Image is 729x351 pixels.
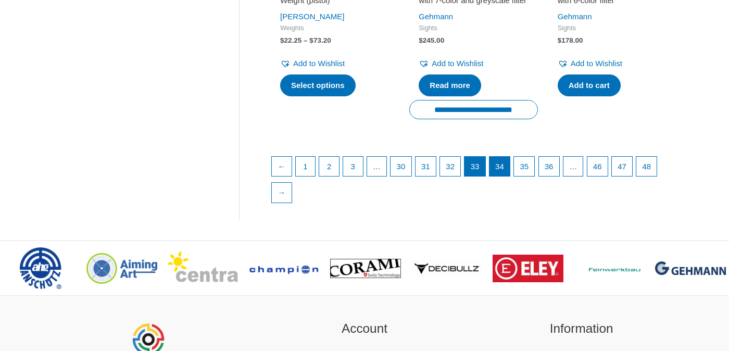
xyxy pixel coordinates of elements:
[304,36,308,44] span: –
[272,183,292,203] a: →
[280,36,301,44] bdi: 22.25
[558,12,592,21] a: Gehmann
[280,24,389,33] span: Weights
[419,36,444,44] bdi: 245.00
[309,36,313,44] span: $
[269,319,460,339] h2: Account
[558,36,583,44] bdi: 178.00
[486,319,677,339] h2: Information
[293,59,345,68] span: Add to Wishlist
[587,157,608,177] a: Page 46
[612,157,632,177] a: Page 47
[571,59,622,68] span: Add to Wishlist
[419,36,423,44] span: $
[464,157,485,177] span: Page 33
[280,56,345,71] a: Add to Wishlist
[319,157,339,177] a: Page 2
[272,157,292,177] a: ←
[489,157,510,177] a: Page 34
[416,157,436,177] a: Page 31
[558,74,621,96] a: Add to cart: “566 Gehmann rearsight iris with 6-color filter”
[296,157,316,177] a: Page 1
[391,157,411,177] a: Page 30
[419,24,528,33] span: Sights
[309,36,331,44] bdi: 73.20
[539,157,559,177] a: Page 36
[280,12,344,21] a: [PERSON_NAME]
[493,255,563,282] img: brand logo
[280,74,356,96] a: Select options for “Pardini Barrel Weight (pistol)”
[432,59,483,68] span: Add to Wishlist
[558,36,562,44] span: $
[419,56,483,71] a: Add to Wishlist
[440,157,460,177] a: Page 32
[367,157,387,177] span: …
[563,157,583,177] span: …
[636,157,657,177] a: Page 48
[558,56,622,71] a: Add to Wishlist
[558,24,667,33] span: Sights
[419,12,453,21] a: Gehmann
[419,74,481,96] a: Read more about “569 Gehmann rerasight iris with 7-color and greyscale filter”
[280,36,284,44] span: $
[343,157,363,177] a: Page 3
[271,156,676,209] nav: Product Pagination
[514,157,534,177] a: Page 35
